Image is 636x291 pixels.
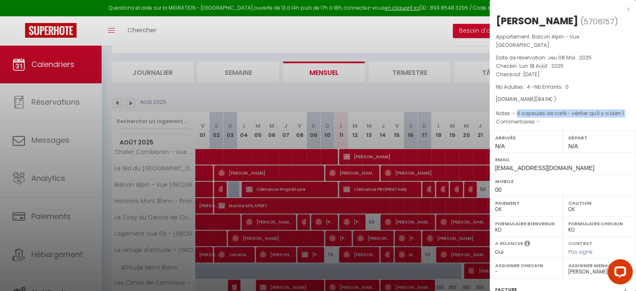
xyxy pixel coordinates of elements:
[496,109,630,118] p: Notes :
[601,256,636,291] iframe: LiveChat chat widget
[496,62,630,70] p: Checkin :
[548,54,592,61] span: Jeu 08 Mai . 2025
[536,95,556,103] span: ( € )
[495,261,557,270] label: Assigner Checkin
[519,62,564,70] span: Lun 18 Août . 2025
[568,240,593,245] label: Contrat
[495,199,557,207] label: Paiement
[495,134,557,142] label: Arrivée
[496,33,579,49] span: Balcon Alpin - Vue [GEOGRAPHIC_DATA]
[534,83,569,90] span: Nb Enfants : 0
[496,83,569,90] span: Nb Adultes : 4 -
[495,177,631,185] label: Mobile
[490,4,630,14] div: x
[568,143,578,149] span: N/A
[496,33,630,49] p: Appartement :
[495,143,505,149] span: N/A
[495,219,557,228] label: Formulaire Bienvenue
[523,71,540,78] span: [DATE]
[495,165,594,171] span: [EMAIL_ADDRESS][DOMAIN_NAME]
[495,240,523,247] label: A relancer
[568,219,631,228] label: Formulaire Checkin
[584,16,614,27] span: 5706157
[524,240,530,249] i: Sélectionner OUI si vous souhaiter envoyer les séquences de messages post-checkout
[568,248,593,255] span: Pas signé
[496,14,578,28] div: [PERSON_NAME]
[495,155,631,164] label: Email
[568,199,631,207] label: Caution
[496,95,630,103] div: [DOMAIN_NAME]
[580,15,618,27] span: ( )
[538,95,549,103] span: 84.6
[568,134,631,142] label: Départ
[537,118,540,125] span: -
[496,70,630,79] p: Checkout :
[568,261,631,270] label: Assigner Menage
[496,118,630,126] p: Commentaires :
[496,54,630,62] p: Date de réservation :
[495,186,502,193] span: 00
